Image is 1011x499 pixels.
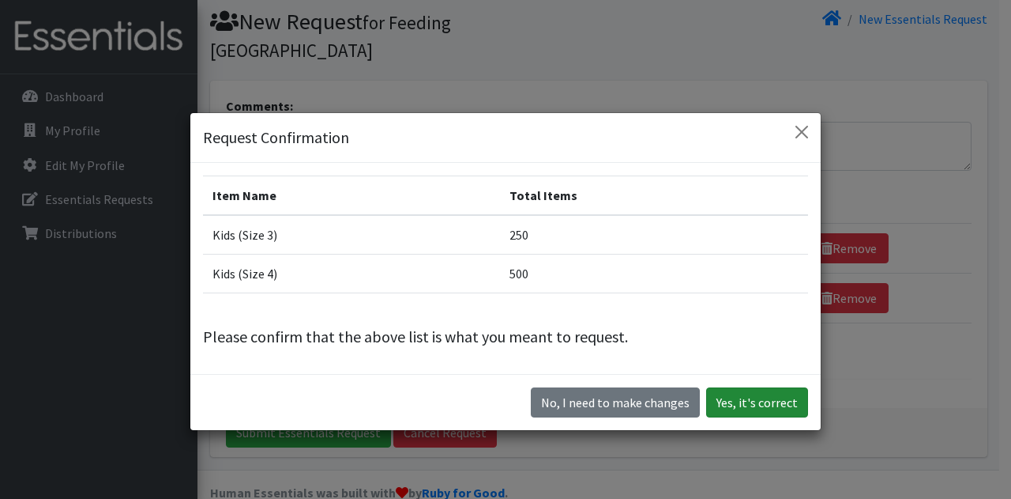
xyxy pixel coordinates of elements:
button: Close [789,119,814,145]
td: Kids (Size 3) [203,215,500,255]
button: Yes, it's correct [706,387,808,418]
td: 500 [500,255,808,293]
td: Kids (Size 4) [203,255,500,293]
td: 250 [500,215,808,255]
th: Total Items [500,176,808,216]
button: No I need to make changes [531,387,700,418]
h5: Request Confirmation [203,126,349,149]
p: Please confirm that the above list is what you meant to request. [203,325,808,349]
th: Item Name [203,176,500,216]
